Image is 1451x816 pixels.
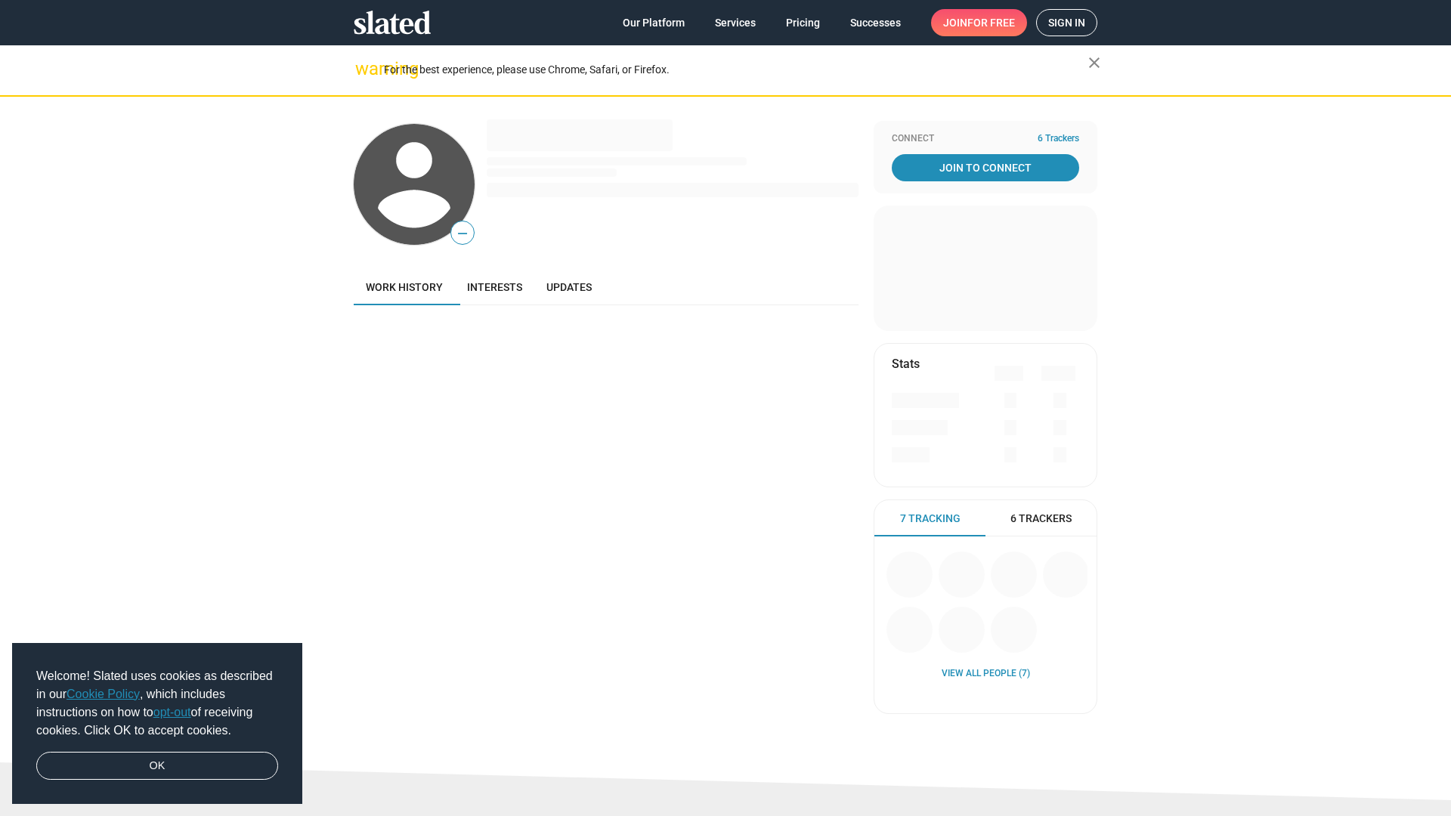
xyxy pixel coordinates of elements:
[1036,9,1097,36] a: Sign in
[1010,512,1072,526] span: 6 Trackers
[623,9,685,36] span: Our Platform
[467,281,522,293] span: Interests
[895,154,1076,181] span: Join To Connect
[967,9,1015,36] span: for free
[1048,10,1085,36] span: Sign in
[451,224,474,243] span: —
[354,269,455,305] a: Work history
[942,668,1030,680] a: View all People (7)
[67,688,140,700] a: Cookie Policy
[546,281,592,293] span: Updates
[355,60,373,78] mat-icon: warning
[774,9,832,36] a: Pricing
[850,9,901,36] span: Successes
[36,667,278,740] span: Welcome! Slated uses cookies as described in our , which includes instructions on how to of recei...
[153,706,191,719] a: opt-out
[892,154,1079,181] a: Join To Connect
[455,269,534,305] a: Interests
[12,643,302,805] div: cookieconsent
[1085,54,1103,72] mat-icon: close
[384,60,1088,80] div: For the best experience, please use Chrome, Safari, or Firefox.
[366,281,443,293] span: Work history
[931,9,1027,36] a: Joinfor free
[703,9,768,36] a: Services
[892,133,1079,145] div: Connect
[943,9,1015,36] span: Join
[611,9,697,36] a: Our Platform
[1038,133,1079,145] span: 6 Trackers
[838,9,913,36] a: Successes
[892,356,920,372] mat-card-title: Stats
[534,269,604,305] a: Updates
[900,512,961,526] span: 7 Tracking
[36,752,278,780] a: dismiss cookie message
[786,9,820,36] span: Pricing
[715,9,756,36] span: Services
